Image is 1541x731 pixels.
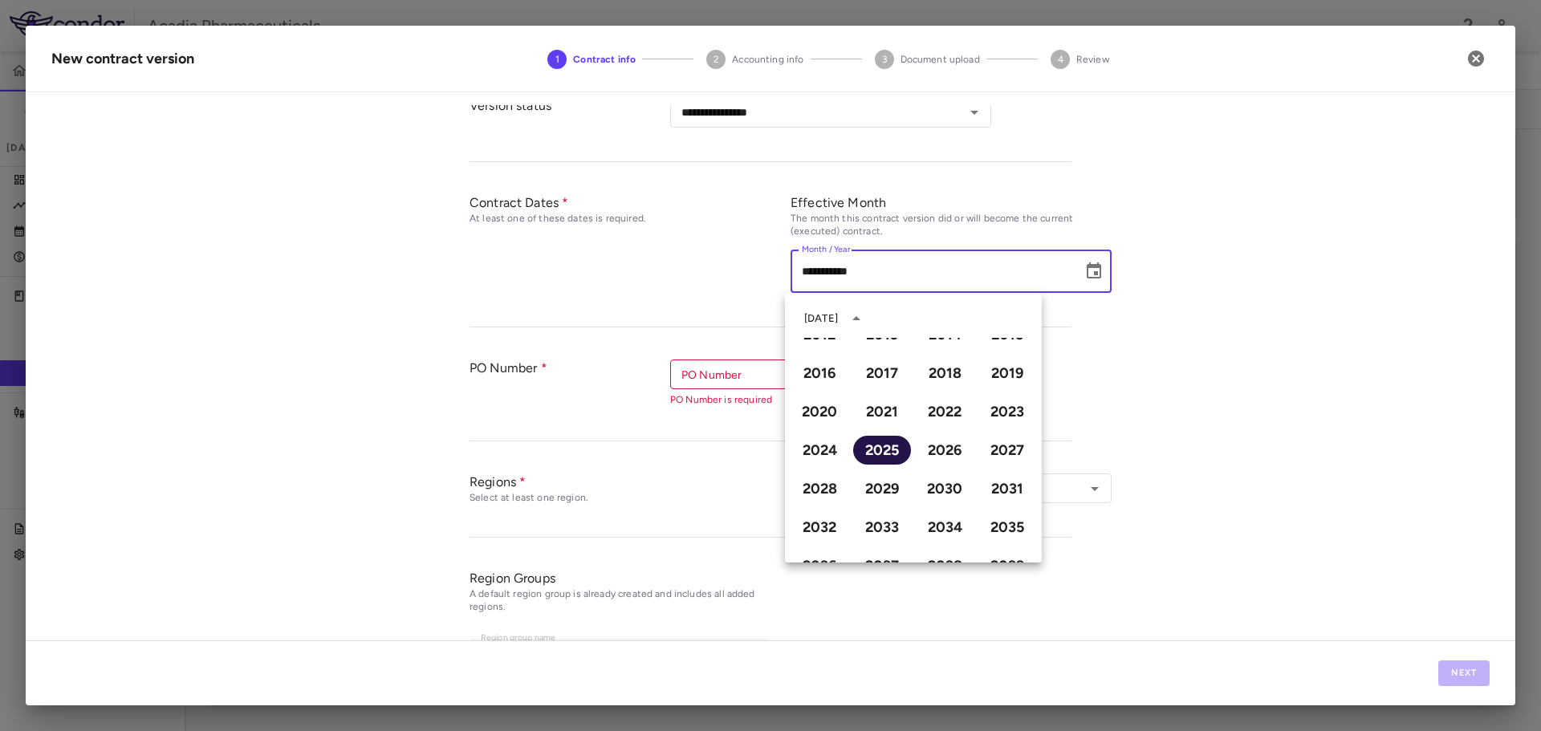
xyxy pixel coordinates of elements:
div: Select at least one region. [470,492,791,505]
button: 2036 [791,551,848,580]
button: 2028 [791,474,848,503]
p: PO Number is required [670,392,991,407]
button: 2024 [791,436,848,465]
div: At least one of these dates is required. [470,213,791,225]
button: Contract info [535,30,649,88]
button: 2029 [853,474,911,503]
button: 2030 [916,474,974,503]
button: 2026 [916,436,974,465]
div: Regions [470,473,791,490]
span: Contract info [573,52,636,67]
button: 2022 [916,397,974,426]
button: 2038 [916,551,974,580]
button: 2035 [978,513,1036,542]
button: 2020 [791,397,848,426]
div: New contract version [51,48,194,70]
label: Region group name [481,632,555,645]
text: 1 [555,54,559,65]
button: 2031 [978,474,1036,503]
div: Version status [470,97,670,144]
button: 2019 [978,359,1036,388]
button: Open [1084,477,1106,500]
div: Contract Dates [470,194,791,211]
button: 2021 [853,397,911,426]
button: 2025 [853,436,911,465]
button: 2016 [791,359,848,388]
button: 2037 [853,551,911,580]
button: 2033 [853,513,911,542]
button: Open [963,101,986,124]
div: Effective Month [791,194,1112,211]
div: Region Groups [470,570,1071,587]
button: Choose date, selected date is Aug 30, 2025 [1078,255,1110,287]
button: 2034 [916,513,974,542]
div: PO Number [470,359,670,424]
button: year view is open, switch to calendar view [843,305,870,332]
div: [DATE] [804,311,838,326]
div: A default region group is already created and includes all added regions. [470,588,791,614]
label: Month / Year [802,243,851,257]
button: 2032 [791,513,848,542]
div: The month this contract version did or will become the current (executed) contract. [791,213,1112,238]
button: 2017 [853,359,911,388]
button: 2023 [978,397,1036,426]
button: 2027 [978,436,1036,465]
button: 2039 [978,551,1036,580]
button: 2018 [916,359,974,388]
